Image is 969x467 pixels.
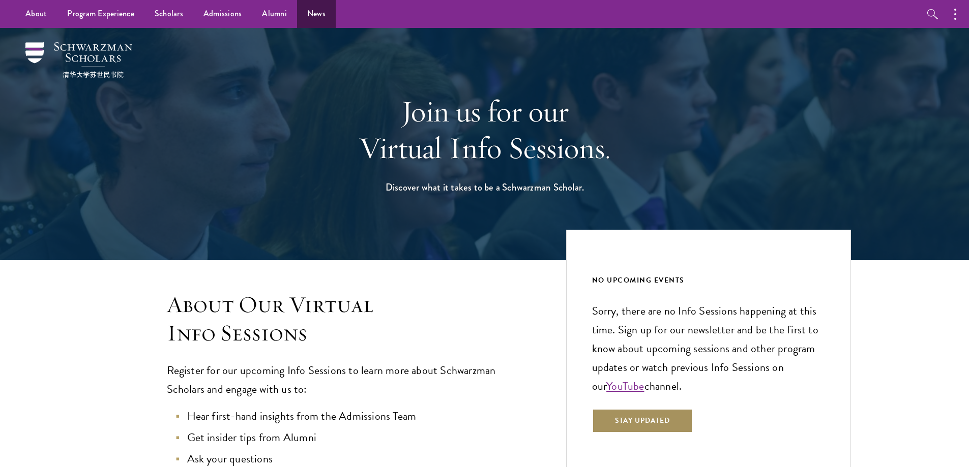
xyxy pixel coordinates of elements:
img: Schwarzman Scholars [25,42,132,78]
h1: Join us for our Virtual Info Sessions. [309,93,660,166]
button: Stay Updated [592,409,693,433]
p: Register for our upcoming Info Sessions to learn more about Schwarzman Scholars and engage with u... [167,361,525,399]
a: YouTube [606,378,644,394]
h1: Discover what it takes to be a Schwarzman Scholar. [309,179,660,196]
h3: About Our Virtual Info Sessions [167,291,525,348]
li: Hear first-hand insights from the Admissions Team [177,407,525,426]
div: NO UPCOMING EVENTS [592,274,825,287]
p: Sorry, there are no Info Sessions happening at this time. Sign up for our newsletter and be the f... [592,302,825,396]
li: Get insider tips from Alumni [177,428,525,447]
